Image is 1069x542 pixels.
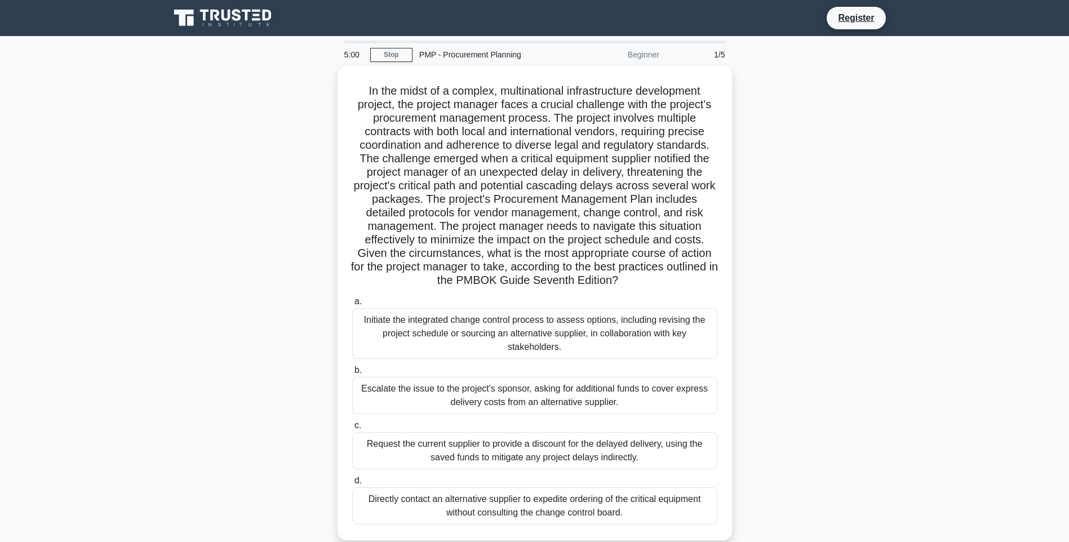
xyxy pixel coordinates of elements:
span: c. [354,420,361,430]
div: Directly contact an alternative supplier to expedite ordering of the critical equipment without c... [352,487,717,525]
div: PMP - Procurement Planning [412,43,567,66]
div: 1/5 [666,43,732,66]
a: Register [831,11,881,25]
span: b. [354,365,362,375]
div: Escalate the issue to the project's sponsor, asking for additional funds to cover express deliver... [352,377,717,414]
span: d. [354,476,362,485]
div: Request the current supplier to provide a discount for the delayed delivery, using the saved fund... [352,432,717,469]
a: Stop [370,48,412,62]
div: Beginner [567,43,666,66]
h5: In the midst of a complex, multinational infrastructure development project, the project manager ... [351,84,718,288]
div: 5:00 [338,43,370,66]
span: a. [354,296,362,306]
div: Initiate the integrated change control process to assess options, including revising the project ... [352,308,717,359]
